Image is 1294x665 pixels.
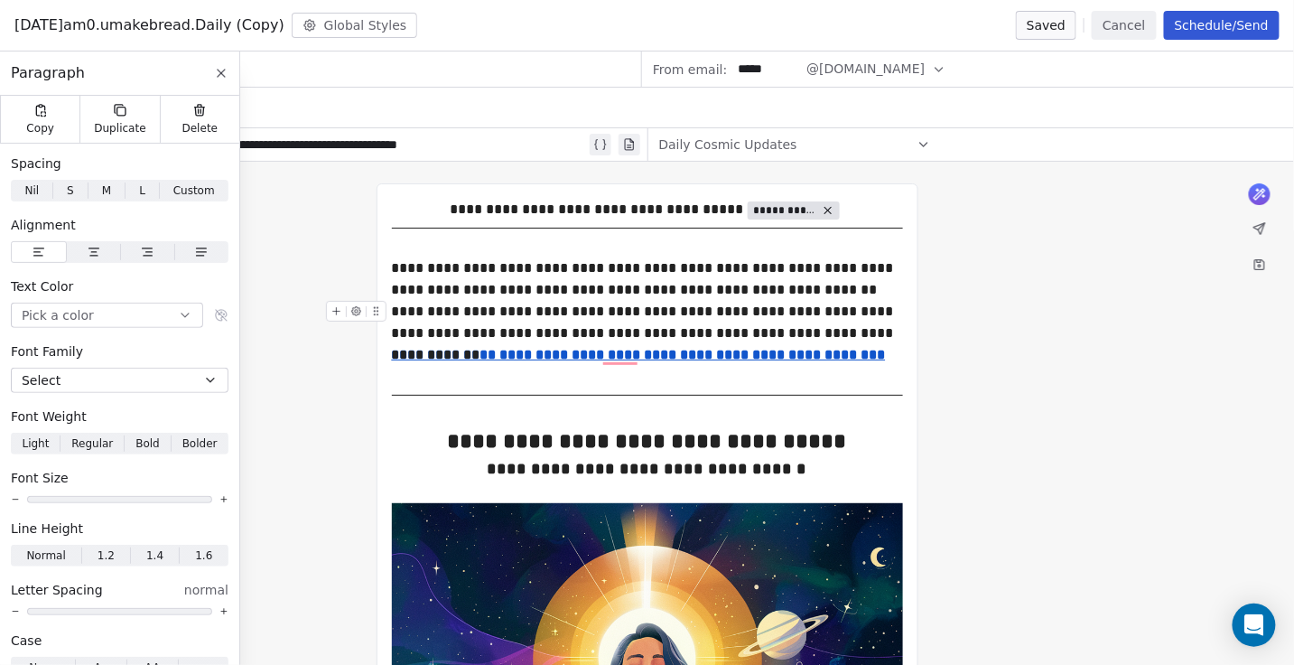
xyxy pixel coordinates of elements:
[67,183,74,199] span: S
[11,407,87,426] span: Font Weight
[653,61,727,79] span: From email:
[139,183,145,199] span: L
[11,342,83,361] span: Font Family
[22,371,61,389] span: Select
[94,121,145,136] span: Duplicate
[182,121,219,136] span: Delete
[135,436,160,452] span: Bold
[98,548,115,564] span: 1.2
[11,632,42,650] span: Case
[1092,11,1156,40] button: Cancel
[102,183,111,199] span: M
[11,216,76,234] span: Alignment
[11,155,61,173] span: Spacing
[1164,11,1280,40] button: Schedule/Send
[11,469,69,487] span: Font Size
[659,136,797,154] span: Daily Cosmic Updates
[173,183,215,199] span: Custom
[24,183,39,199] span: Nil
[11,520,83,538] span: Line Height
[146,548,163,564] span: 1.4
[26,121,54,136] span: Copy
[1016,11,1076,40] button: Saved
[11,277,73,295] span: Text Color
[22,436,49,452] span: Light
[195,548,212,564] span: 1.6
[11,303,203,328] button: Pick a color
[11,581,103,599] span: Letter Spacing
[184,581,228,599] span: normal
[26,548,65,564] span: Normal
[292,13,418,38] button: Global Styles
[71,436,113,452] span: Regular
[1233,604,1276,647] div: Open Intercom Messenger
[806,60,925,79] span: @[DOMAIN_NAME]
[14,14,284,36] span: [DATE]am0.umakebread.Daily (Copy)
[182,436,218,452] span: Bolder
[11,62,85,84] span: Paragraph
